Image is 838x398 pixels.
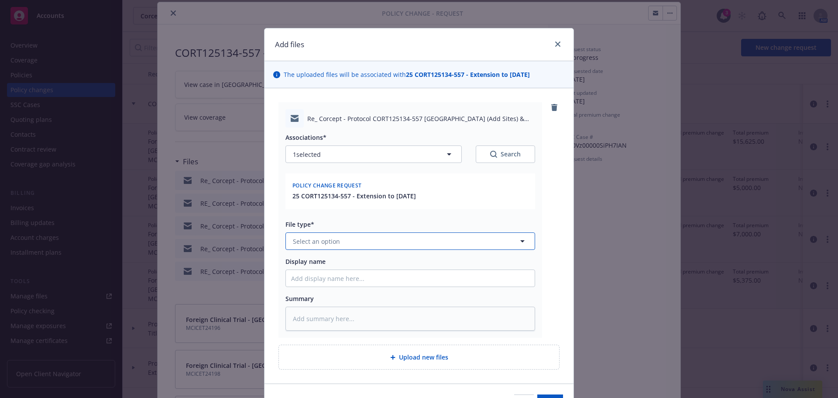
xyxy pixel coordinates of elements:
input: Add display name here... [286,270,535,287]
span: Display name [285,257,326,266]
span: File type* [285,220,314,228]
button: Select an option [285,232,535,250]
span: Policy change request [292,182,361,189]
span: Select an option [293,237,340,246]
button: 25 CORT125134-557 - Extension to [DATE] [292,191,416,201]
